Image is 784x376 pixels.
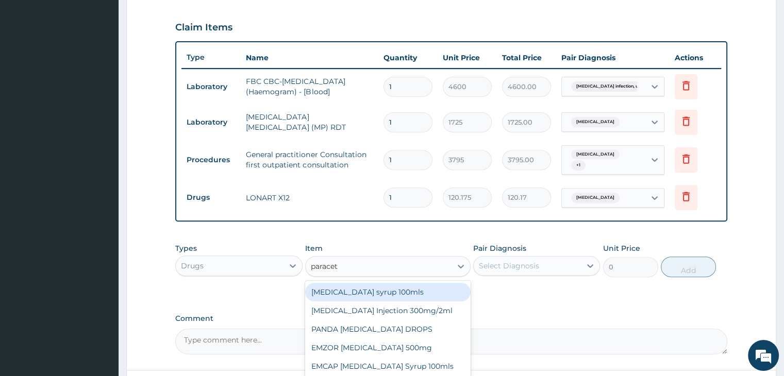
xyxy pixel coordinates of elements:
[181,77,241,96] td: Laboratory
[571,117,620,127] span: [MEDICAL_DATA]
[305,357,471,375] div: EMCAP [MEDICAL_DATA] Syrup 100mls
[305,301,471,320] div: [MEDICAL_DATA] Injection 300mg/2ml
[169,5,194,30] div: Minimize live chat window
[571,81,661,92] span: [MEDICAL_DATA] infection, unspecif...
[479,261,539,271] div: Select Diagnosis
[54,58,173,71] div: Chat with us now
[571,160,586,170] span: + 1
[181,261,204,271] div: Drugs
[571,149,620,160] span: [MEDICAL_DATA]
[661,257,716,277] button: Add
[556,47,670,68] th: Pair Diagnosis
[241,144,378,175] td: General practitioner Consultation first outpatient consultation
[305,320,471,338] div: PANDA [MEDICAL_DATA] DROPS
[473,243,526,253] label: Pair Diagnosis
[241,187,378,208] td: LONART X12
[241,71,378,102] td: FBC CBC-[MEDICAL_DATA] (Haemogram) - [Blood]
[60,119,142,223] span: We're online!
[670,47,721,68] th: Actions
[241,107,378,138] td: [MEDICAL_DATA] [MEDICAL_DATA] (MP) RDT
[571,193,620,203] span: [MEDICAL_DATA]
[305,338,471,357] div: EMZOR [MEDICAL_DATA] 500mg
[305,283,471,301] div: [MEDICAL_DATA] syrup 100mls
[438,47,497,68] th: Unit Price
[175,22,232,33] h3: Claim Items
[603,243,640,253] label: Unit Price
[181,188,241,207] td: Drugs
[175,244,197,253] label: Types
[19,52,42,77] img: d_794563401_company_1708531726252_794563401
[305,243,323,253] label: Item
[497,47,556,68] th: Total Price
[181,150,241,169] td: Procedures
[175,314,727,323] label: Comment
[378,47,438,68] th: Quantity
[241,47,378,68] th: Name
[181,113,241,132] td: Laboratory
[5,260,196,296] textarea: Type your message and hit 'Enter'
[181,48,241,67] th: Type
